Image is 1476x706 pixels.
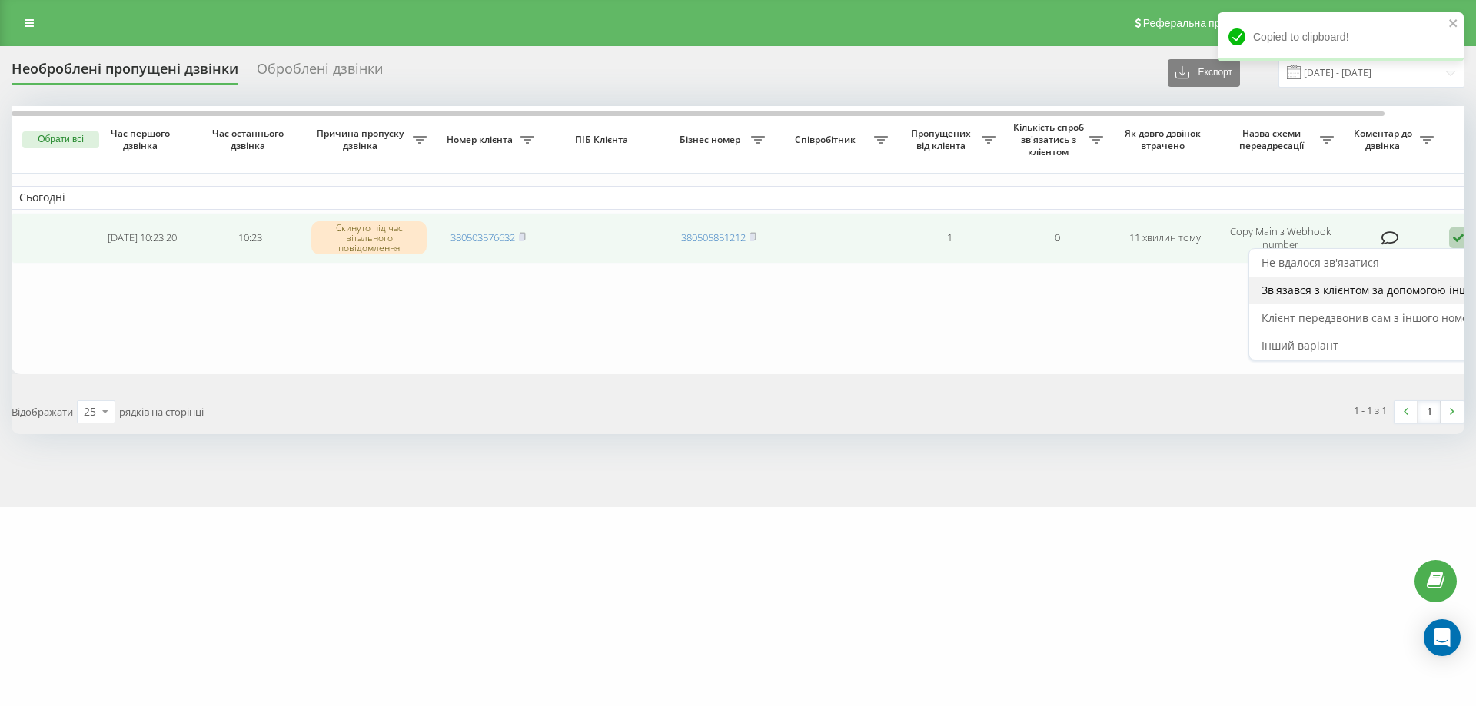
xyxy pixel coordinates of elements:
[84,404,96,419] div: 25
[119,405,204,419] span: рядків на сторінці
[1349,128,1420,151] span: Коментар до дзвінка
[1143,17,1256,29] span: Реферальна програма
[1011,121,1089,157] span: Кількість спроб зв'язатись з клієнтом
[257,61,383,85] div: Оброблені дзвінки
[12,405,73,419] span: Відображати
[896,213,1003,264] td: 1
[1123,128,1206,151] span: Як довго дзвінок втрачено
[1218,12,1464,61] div: Copied to clipboard!
[1262,338,1338,353] span: Інший варіант
[1262,255,1379,270] span: Не вдалося зв'язатися
[1218,213,1341,264] td: Copy Main з Webhook number
[196,213,304,264] td: 10:23
[1448,17,1459,31] button: close
[1424,619,1461,656] div: Open Intercom Messenger
[450,230,515,244] a: 380503576632
[1168,59,1240,87] button: Експорт
[22,131,99,148] button: Обрати всі
[903,128,982,151] span: Пропущених від клієнта
[1418,401,1441,423] a: 1
[208,128,291,151] span: Час останнього дзвінка
[681,230,746,244] a: 380505851212
[1354,403,1387,418] div: 1 - 1 з 1
[311,221,427,255] div: Скинуто під час вітального повідомлення
[12,61,238,85] div: Необроблені пропущені дзвінки
[442,134,520,146] span: Номер клієнта
[1003,213,1111,264] td: 0
[555,134,652,146] span: ПІБ Клієнта
[1111,213,1218,264] td: 11 хвилин тому
[311,128,413,151] span: Причина пропуску дзвінка
[101,128,184,151] span: Час першого дзвінка
[1226,128,1320,151] span: Назва схеми переадресації
[88,213,196,264] td: [DATE] 10:23:20
[673,134,751,146] span: Бізнес номер
[780,134,874,146] span: Співробітник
